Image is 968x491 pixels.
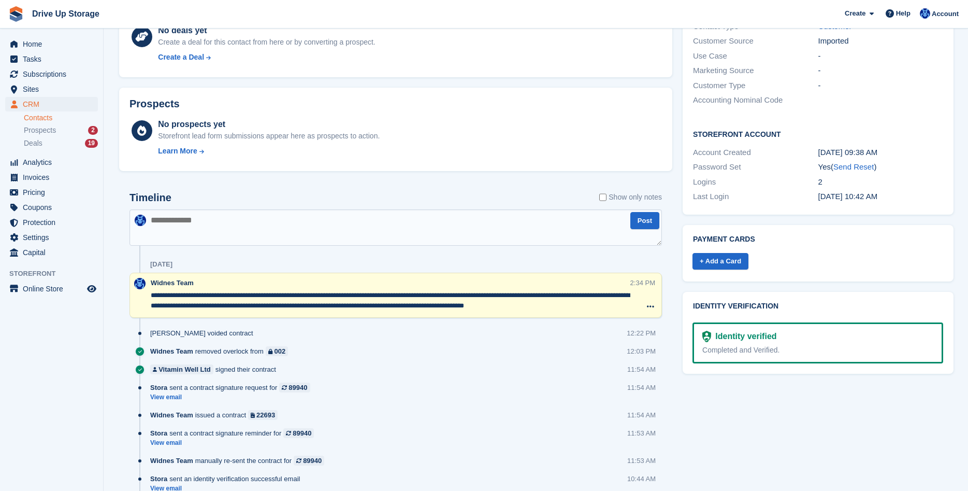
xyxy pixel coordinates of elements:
[150,474,167,484] span: Stora
[23,282,85,296] span: Online Store
[158,146,197,157] div: Learn More
[150,410,283,420] div: issued a contract
[693,235,943,244] h2: Payment cards
[23,67,85,81] span: Subscriptions
[599,192,662,203] label: Show only notes
[818,50,943,62] div: -
[693,129,943,139] h2: Storefront Account
[5,170,98,185] a: menu
[294,456,324,466] a: 89940
[5,185,98,200] a: menu
[818,176,943,188] div: 2
[692,253,748,270] a: + Add a Card
[150,383,315,392] div: sent a contract signature request for
[818,65,943,77] div: -
[5,97,98,111] a: menu
[150,383,167,392] span: Stora
[5,215,98,230] a: menu
[158,131,380,142] div: Storefront lead form submissions appear here as prospects to action.
[24,138,42,148] span: Deals
[818,35,943,47] div: Imported
[693,94,818,106] div: Accounting Nominal Code
[693,161,818,173] div: Password Set
[274,346,286,356] div: 002
[150,260,172,269] div: [DATE]
[85,283,98,295] a: Preview store
[23,155,85,170] span: Analytics
[150,456,329,466] div: manually re-sent the contract for
[5,282,98,296] a: menu
[150,428,167,438] span: Stora
[630,212,659,229] button: Post
[23,200,85,215] span: Coupons
[23,37,85,51] span: Home
[693,80,818,92] div: Customer Type
[845,8,865,19] span: Create
[896,8,911,19] span: Help
[818,192,878,201] time: 2025-09-04 09:42:17 UTC
[627,328,656,338] div: 12:22 PM
[150,410,193,420] span: Widnes Team
[150,346,193,356] span: Widnes Team
[5,82,98,96] a: menu
[627,456,656,466] div: 11:53 AM
[24,125,56,135] span: Prospects
[920,8,930,19] img: Widnes Team
[24,125,98,136] a: Prospects 2
[5,245,98,260] a: menu
[293,428,311,438] div: 89940
[5,67,98,81] a: menu
[150,364,281,374] div: signed their contract
[150,393,315,402] a: View email
[831,162,876,171] span: ( )
[24,113,98,123] a: Contacts
[256,410,275,420] div: 22693
[151,279,194,287] span: Widnes Team
[134,278,146,289] img: Widnes Team
[599,192,606,203] input: Show only notes
[23,185,85,200] span: Pricing
[818,80,943,92] div: -
[158,52,204,63] div: Create a Deal
[129,192,171,204] h2: Timeline
[5,37,98,51] a: menu
[150,328,258,338] div: [PERSON_NAME] voided contract
[693,302,943,311] h2: Identity verification
[627,346,656,356] div: 12:03 PM
[150,474,305,484] div: sent an identity verification successful email
[288,383,307,392] div: 89940
[693,65,818,77] div: Marketing Source
[150,428,319,438] div: sent a contract signature reminder for
[279,383,310,392] a: 89940
[158,364,211,374] div: Vitamin Well Ltd
[693,147,818,159] div: Account Created
[818,147,943,159] div: [DATE] 09:38 AM
[693,191,818,203] div: Last Login
[150,346,293,356] div: removed overlock from
[23,170,85,185] span: Invoices
[129,98,180,110] h2: Prospects
[693,50,818,62] div: Use Case
[283,428,314,438] a: 89940
[818,161,943,173] div: Yes
[9,269,103,279] span: Storefront
[158,52,375,63] a: Create a Deal
[150,364,213,374] a: Vitamin Well Ltd
[150,439,319,447] a: View email
[5,200,98,215] a: menu
[627,410,656,420] div: 11:54 AM
[28,5,104,22] a: Drive Up Storage
[85,139,98,148] div: 19
[23,230,85,245] span: Settings
[8,6,24,22] img: stora-icon-8386f47178a22dfd0bd8f6a31ec36ba5ce8667c1dd55bd0f319d3a0aa187defe.svg
[693,35,818,47] div: Customer Source
[627,428,656,438] div: 11:53 AM
[711,330,776,343] div: Identity verified
[135,215,146,226] img: Widnes Team
[23,82,85,96] span: Sites
[158,118,380,131] div: No prospects yet
[23,215,85,230] span: Protection
[630,278,655,288] div: 2:34 PM
[158,24,375,37] div: No deals yet
[150,456,193,466] span: Widnes Team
